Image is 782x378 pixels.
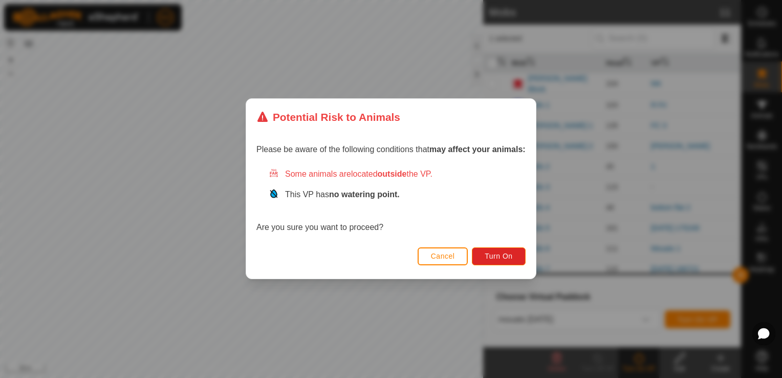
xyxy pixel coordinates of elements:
[429,145,526,154] strong: may affect your animals:
[418,247,468,265] button: Cancel
[431,253,455,261] span: Cancel
[256,145,526,154] span: Please be aware of the following conditions that
[485,253,513,261] span: Turn On
[378,170,407,179] strong: outside
[329,191,400,199] strong: no watering point.
[472,247,526,265] button: Turn On
[256,109,400,125] div: Potential Risk to Animals
[351,170,432,179] span: located the VP.
[256,169,526,234] div: Are you sure you want to proceed?
[285,191,400,199] span: This VP has
[269,169,526,181] div: Some animals are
